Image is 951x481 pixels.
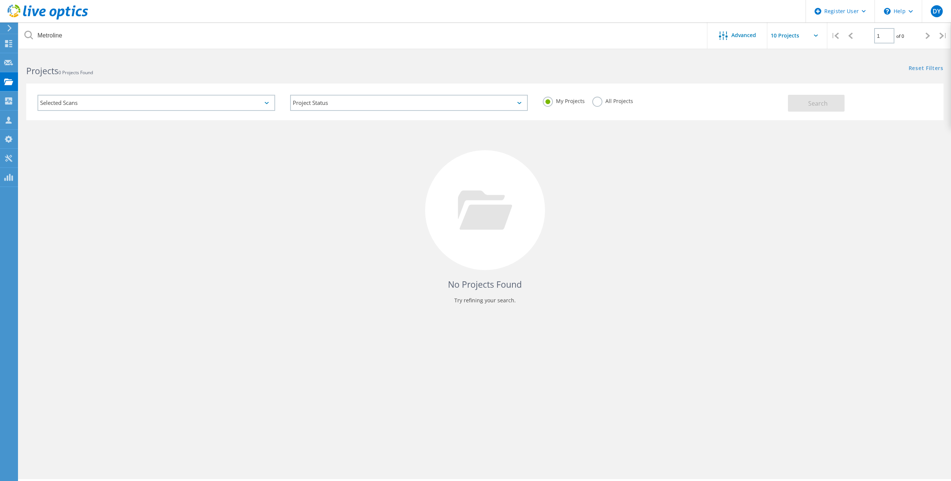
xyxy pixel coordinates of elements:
span: of 0 [896,33,904,39]
a: Reset Filters [909,66,944,72]
p: Try refining your search. [34,294,936,306]
label: My Projects [543,97,585,104]
b: Projects [26,65,58,77]
span: 0 Projects Found [58,69,93,76]
div: Project Status [290,95,528,111]
span: Advanced [731,33,756,38]
span: DY [933,8,941,14]
h4: No Projects Found [34,278,936,291]
svg: \n [884,8,891,15]
button: Search [788,95,845,112]
div: | [936,22,951,49]
div: Selected Scans [37,95,275,111]
span: Search [808,99,828,108]
a: Live Optics Dashboard [7,16,88,21]
input: Search projects by name, owner, ID, company, etc [19,22,708,49]
label: All Projects [592,97,633,104]
div: | [827,22,843,49]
